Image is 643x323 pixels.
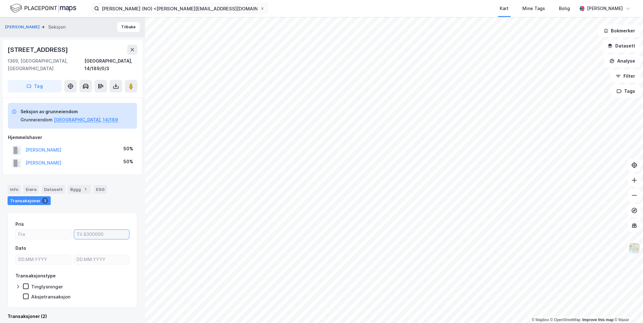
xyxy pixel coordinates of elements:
input: Til 8300000 [74,230,129,239]
button: Tilbake [117,22,140,32]
button: Tags [611,85,640,97]
input: DD.MM.YYYY [74,255,129,264]
div: Seksjon av grunneiendom [20,108,118,115]
button: Analyse [604,55,640,67]
div: Dato [15,244,26,252]
div: Grunneiendom [20,116,53,124]
div: [GEOGRAPHIC_DATA], 14/189/0/3 [84,57,137,72]
div: Pris [15,220,24,228]
div: [STREET_ADDRESS] [8,45,69,55]
div: Mine Tags [522,5,545,12]
div: Bolig [559,5,570,12]
div: Transaksjoner (2) [8,313,137,320]
div: 50% [123,145,133,153]
div: Kart [500,5,509,12]
button: [GEOGRAPHIC_DATA], 14/189 [54,116,118,124]
div: Seksjon [48,23,65,31]
div: 1 [82,186,88,192]
img: Z [628,242,640,254]
div: 2 [42,198,48,204]
iframe: Chat Widget [612,293,643,323]
div: Eiere [23,185,39,194]
button: Datasett [602,40,640,52]
div: Kontrollprogram for chat [612,293,643,323]
a: Improve this map [582,318,613,322]
div: Info [8,185,21,194]
div: 50% [123,158,133,165]
div: ESG [94,185,107,194]
div: 1369, [GEOGRAPHIC_DATA], [GEOGRAPHIC_DATA] [8,57,84,72]
button: [PERSON_NAME] [5,24,41,30]
input: Søk på adresse, matrikkel, gårdeiere, leietakere eller personer [99,4,260,13]
a: Mapbox [532,318,549,322]
input: DD.MM.YYYY [16,255,71,264]
div: Tinglysninger [31,284,63,290]
button: Filter [610,70,640,82]
div: Aksjetransaksjon [31,294,71,300]
div: Hjemmelshaver [8,134,137,141]
input: Fra [16,230,71,239]
button: Tag [8,80,62,92]
div: Bygg [68,185,91,194]
div: Transaksjonstype [15,272,56,280]
div: [PERSON_NAME] [587,5,623,12]
a: OpenStreetMap [550,318,581,322]
div: Transaksjoner [8,196,51,205]
img: logo.f888ab2527a4732fd821a326f86c7f29.svg [10,3,76,14]
div: Datasett [42,185,65,194]
button: Bokmerker [598,25,640,37]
